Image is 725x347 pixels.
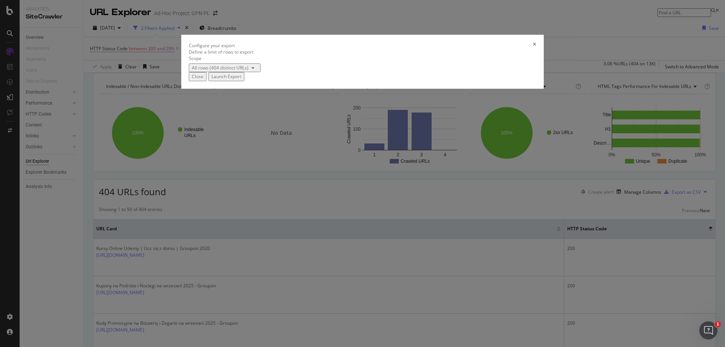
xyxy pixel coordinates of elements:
[189,63,261,72] button: All rows (404 distinct URLs)
[181,35,544,89] div: modal
[192,65,248,71] div: All rows (404 distinct URLs)
[211,73,241,80] div: Launch Export
[192,73,204,80] div: Close
[189,49,536,55] div: Define a limit of rows to export
[189,55,202,62] label: Scope
[533,42,536,49] div: times
[699,321,717,339] iframe: Intercom live chat
[715,321,721,327] span: 1
[189,42,235,49] div: Configure your export
[208,72,244,81] button: Launch Export
[189,72,207,81] button: Close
